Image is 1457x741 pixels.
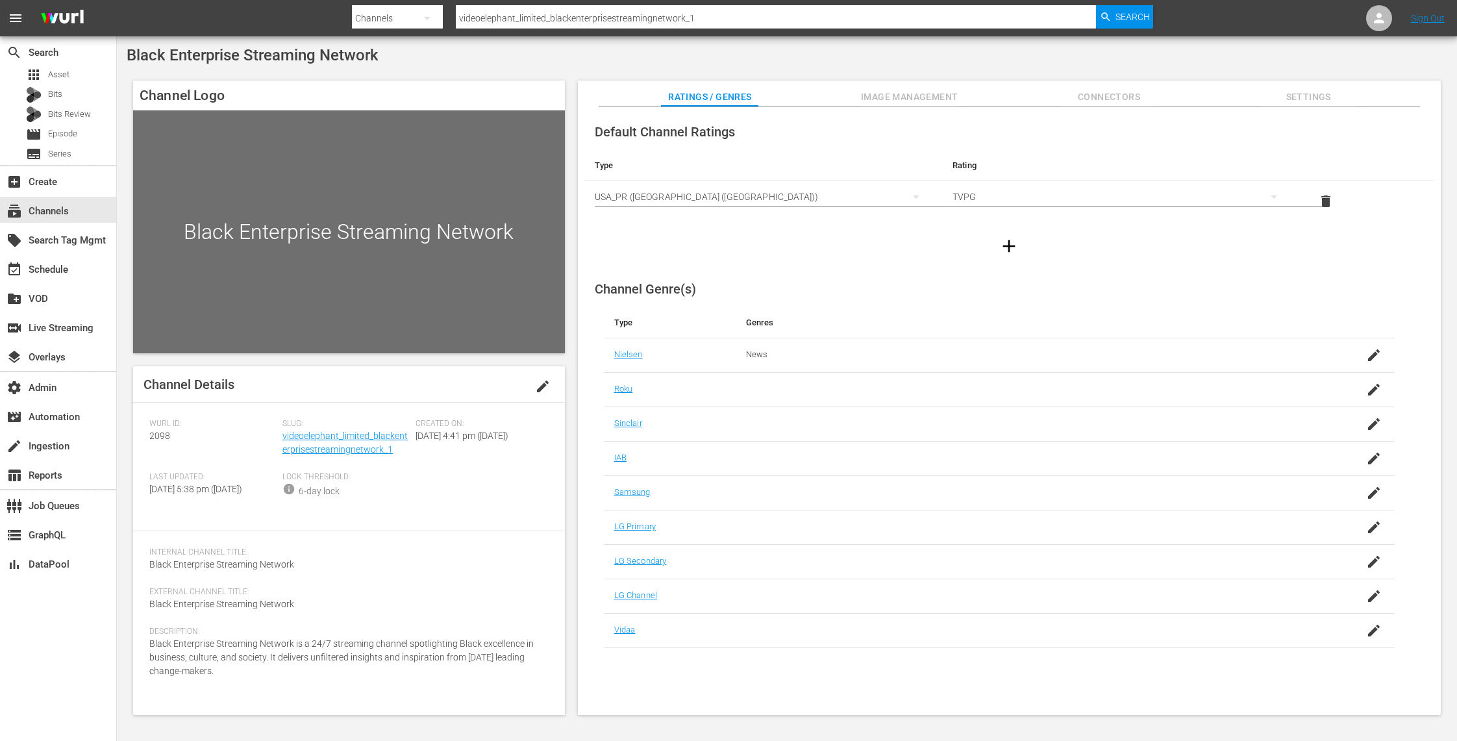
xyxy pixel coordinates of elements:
[953,179,1289,215] div: TVPG
[1260,89,1357,105] span: Settings
[133,81,565,110] h4: Channel Logo
[6,262,22,277] span: Schedule
[6,438,22,454] span: Ingestion
[614,590,657,600] a: LG Channel
[6,320,22,336] span: Live Streaming
[48,108,91,121] span: Bits Review
[48,68,69,81] span: Asset
[149,484,242,494] span: [DATE] 5:38 pm ([DATE])
[299,484,340,498] div: 6-day lock
[6,380,22,396] span: Admin
[6,468,22,483] span: Reports
[1096,5,1153,29] button: Search
[6,203,22,219] span: Channels
[31,3,93,34] img: ans4CAIJ8jUAAAAAAAAAAAAAAAAAAAAAAAAgQb4GAAAAAAAAAAAAAAAAAAAAAAAAJMjXAAAAAAAAAAAAAAAAAAAAAAAAgAT5G...
[26,67,42,82] span: Asset
[595,179,932,215] div: USA_PR ([GEOGRAPHIC_DATA] ([GEOGRAPHIC_DATA]))
[661,89,758,105] span: Ratings / Genres
[1318,194,1334,209] span: delete
[143,377,234,392] span: Channel Details
[149,627,542,637] span: Description:
[6,557,22,572] span: DataPool
[416,431,508,441] span: [DATE] 4:41 pm ([DATE])
[48,88,62,101] span: Bits
[6,527,22,543] span: GraphQL
[595,281,696,297] span: Channel Genre(s)
[6,409,22,425] span: Automation
[6,291,22,307] span: VOD
[282,419,409,429] span: Slug:
[614,453,627,462] a: IAB
[604,307,736,338] th: Type
[535,379,551,394] span: edit
[149,472,276,483] span: Last Updated:
[1060,89,1158,105] span: Connectors
[8,10,23,26] span: menu
[26,87,42,103] div: Bits
[48,127,77,140] span: Episode
[26,107,42,122] div: Bits Review
[282,472,409,483] span: Lock Threshold:
[584,150,942,181] th: Type
[133,110,565,353] div: Black Enterprise Streaming Network
[6,232,22,248] span: Search Tag Mgmt
[282,483,295,496] span: info
[614,556,667,566] a: LG Secondary
[595,124,735,140] span: Default Channel Ratings
[127,46,379,64] span: Black Enterprise Streaming Network
[614,521,656,531] a: LG Primary
[614,418,642,428] a: Sinclair
[6,45,22,60] span: Search
[6,498,22,514] span: Job Queues
[736,307,1306,338] th: Genres
[149,587,542,597] span: External Channel Title:
[26,146,42,162] span: Series
[26,127,42,142] span: Episode
[149,638,534,676] span: Black Enterprise Streaming Network is a 24/7 streaming channel spotlighting Black excellence in b...
[48,147,71,160] span: Series
[614,625,636,634] a: Vidaa
[1115,5,1150,29] span: Search
[1310,186,1341,217] button: delete
[527,371,558,402] button: edit
[614,487,651,497] a: Samsung
[282,431,408,455] a: videoelephant_limited_blackenterprisestreamingnetwork_1
[416,419,542,429] span: Created On:
[149,547,542,558] span: Internal Channel Title:
[614,384,633,394] a: Roku
[614,349,643,359] a: Nielsen
[149,419,276,429] span: Wurl ID:
[584,150,1434,221] table: simple table
[149,431,170,441] span: 2098
[6,174,22,190] span: Create
[1411,13,1445,23] a: Sign Out
[149,559,294,570] span: Black Enterprise Streaming Network
[942,150,1300,181] th: Rating
[149,599,294,609] span: Black Enterprise Streaming Network
[861,89,958,105] span: Image Management
[6,349,22,365] span: Overlays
